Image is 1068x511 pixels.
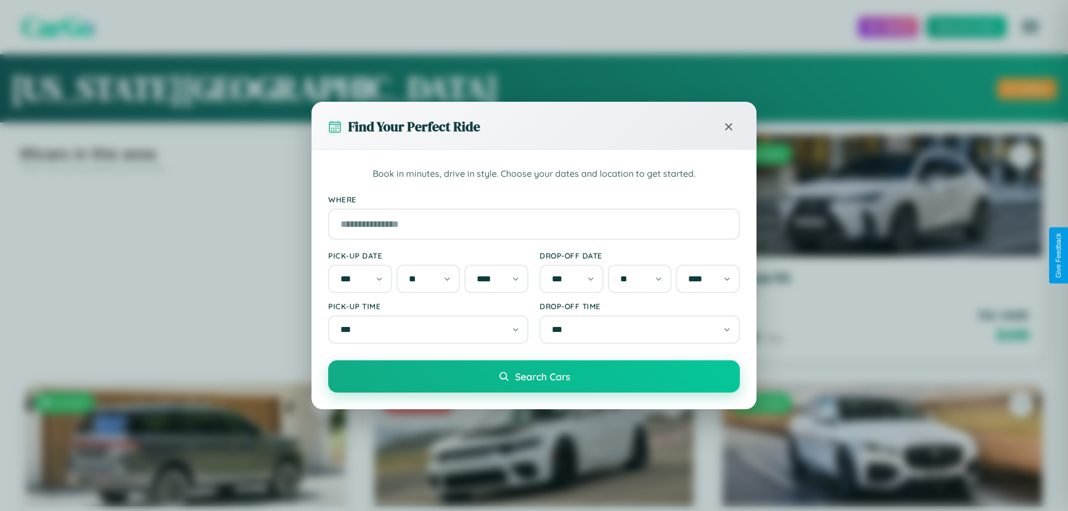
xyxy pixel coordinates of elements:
p: Book in minutes, drive in style. Choose your dates and location to get started. [328,167,740,181]
label: Pick-up Date [328,251,528,260]
label: Pick-up Time [328,301,528,311]
label: Drop-off Date [540,251,740,260]
h3: Find Your Perfect Ride [348,117,480,136]
label: Where [328,195,740,204]
label: Drop-off Time [540,301,740,311]
button: Search Cars [328,360,740,393]
span: Search Cars [515,370,570,383]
